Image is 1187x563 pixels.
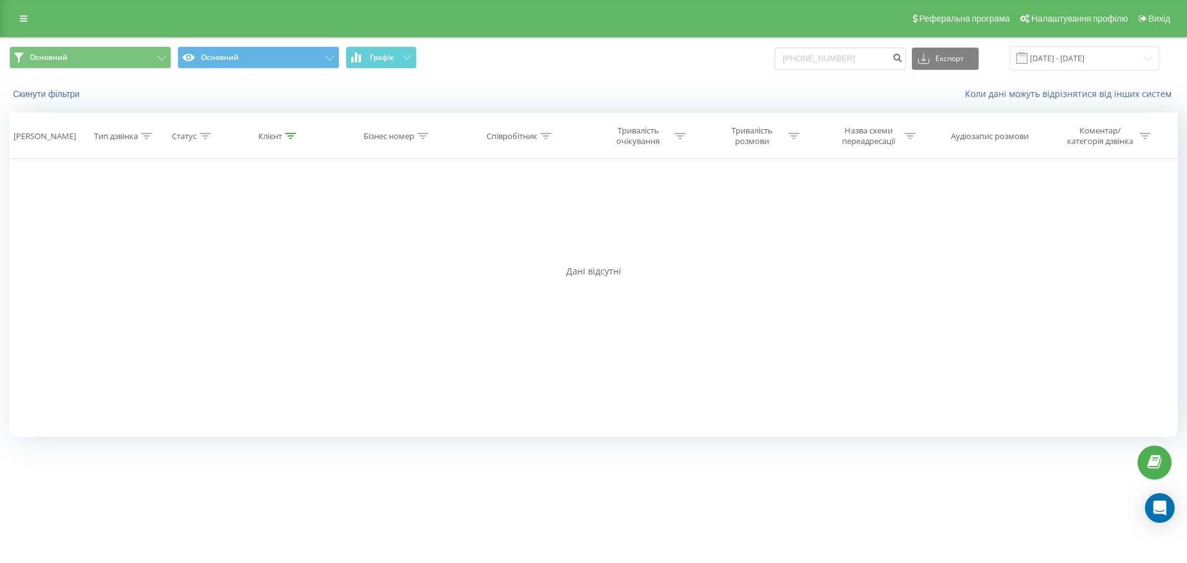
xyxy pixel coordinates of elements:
div: [PERSON_NAME] [14,131,76,142]
button: Основний [9,46,171,69]
div: Тривалість розмови [719,125,785,146]
button: Основний [177,46,339,69]
div: Співробітник [487,131,537,142]
div: Клієнт [258,131,282,142]
div: Статус [172,131,197,142]
div: Бізнес номер [364,131,414,142]
div: Тип дзвінка [94,131,138,142]
button: Графік [346,46,417,69]
button: Скинути фільтри [9,88,86,99]
div: Назва схеми переадресації [835,125,901,146]
button: Експорт [912,48,979,70]
input: Пошук за номером [775,48,906,70]
a: Коли дані можуть відрізнятися вiд інших систем [965,88,1178,99]
div: Тривалість очікування [605,125,671,146]
span: Налаштування профілю [1031,14,1128,23]
span: Реферальна програма [919,14,1010,23]
div: Аудіозапис розмови [951,131,1029,142]
div: Open Intercom Messenger [1145,493,1175,523]
span: Вихід [1149,14,1170,23]
span: Графік [370,53,394,62]
div: Коментар/категорія дзвінка [1064,125,1136,146]
span: Основний [30,53,67,62]
div: Дані відсутні [9,265,1178,277]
